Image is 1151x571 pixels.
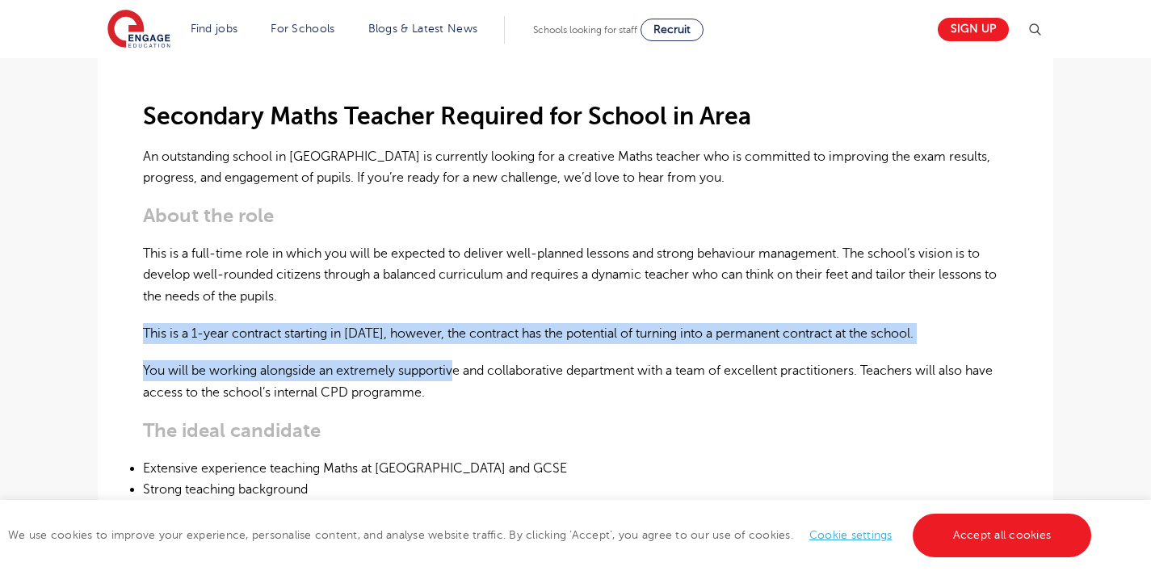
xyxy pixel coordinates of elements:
img: Engage Education [107,10,170,50]
p: An outstanding school in [GEOGRAPHIC_DATA] is currently looking for a creative Maths teacher who ... [143,146,1008,189]
p: This is a full-time role in which you will be expected to deliver well-planned lessons and strong... [143,243,1008,307]
span: Schools looking for staff [533,24,637,36]
li: Extensive experience teaching Maths at [GEOGRAPHIC_DATA] and GCSE [143,458,1008,479]
strong: The ideal candidate [143,419,321,442]
span: We use cookies to improve your experience, personalise content, and analyse website traffic. By c... [8,529,1095,541]
a: Accept all cookies [913,514,1092,557]
a: Cookie settings [809,529,893,541]
a: Sign up [938,18,1009,41]
a: Recruit [641,19,704,41]
p: You will be working alongside an extremely supportive and collaborative department with a team of... [143,360,1008,403]
h2: Secondary Maths Teacher Required for School in Area [143,103,1008,130]
li: Strong teaching background [143,479,1008,500]
h3: About the role [143,204,1008,227]
a: For Schools [271,23,334,35]
span: Recruit [653,23,691,36]
p: This is a 1-year contract starting in [DATE], however, the contract has the potential of turning ... [143,323,1008,344]
a: Blogs & Latest News [368,23,478,35]
a: Find jobs [191,23,238,35]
